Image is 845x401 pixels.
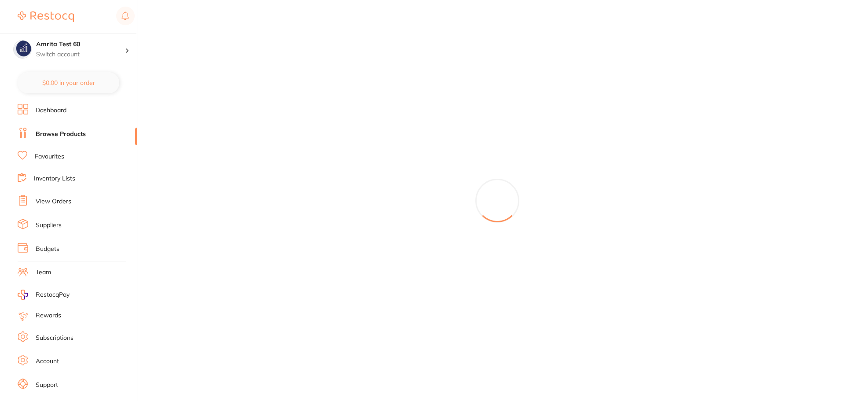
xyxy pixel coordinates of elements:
span: RestocqPay [36,291,70,299]
a: Browse Products [36,130,86,139]
img: Amrita Test 60 [14,40,31,58]
a: View Orders [36,197,71,206]
button: $0.00 in your order [18,72,119,93]
a: Suppliers [36,221,62,230]
a: Support [36,381,58,390]
a: Team [36,268,51,277]
a: Account [36,357,59,366]
img: RestocqPay [18,290,28,300]
a: RestocqPay [18,290,70,300]
a: Inventory Lists [34,174,75,183]
h4: Amrita Test 60 [36,40,125,49]
a: Dashboard [36,106,66,115]
img: Restocq Logo [18,11,74,22]
a: Subscriptions [36,334,73,342]
a: Rewards [36,311,61,320]
p: Switch account [36,50,125,59]
a: Restocq Logo [18,7,74,27]
a: Budgets [36,245,59,254]
a: Favourites [35,152,64,161]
